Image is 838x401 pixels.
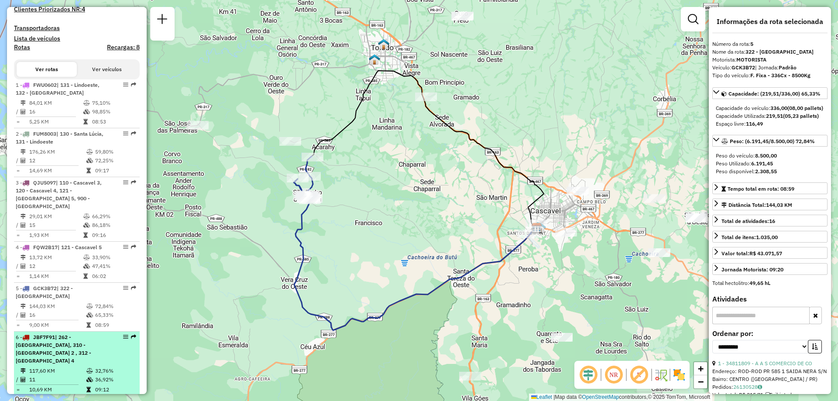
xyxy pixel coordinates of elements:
i: Tempo total em rota [86,387,91,392]
div: Atividade não roteirizada - CLECIO PEDRO DOLLA [686,211,707,220]
a: Rotas [14,44,30,51]
span: 2 - [16,130,103,145]
em: Opções [123,180,128,185]
td: / [16,156,20,165]
a: 1 - 34811809 - A A S COMERCIO DE CO [718,360,812,367]
div: Atividade não roteirizada - EDUARDO APARECIDO VA [187,121,209,130]
td: 59,80% [95,147,136,156]
div: Valor total: R$ 815,71 [712,391,828,399]
i: Distância Total [21,149,26,154]
strong: 49,65 hL [749,280,770,286]
div: Atividade não roteirizada - ANDRE CARLO VIEL [686,214,707,223]
td: 08:53 [92,117,136,126]
i: Tempo total em rota [86,322,91,328]
td: 13,72 KM [29,253,83,262]
strong: 16 [769,218,775,224]
i: Distância Total [21,368,26,374]
strong: 336,00 [770,105,787,111]
td: / [16,311,20,319]
div: Peso: (6.191,45/8.500,00) 72,84% [712,148,828,179]
div: Valor total: [721,250,782,257]
strong: 8.500,00 [755,152,777,159]
a: Distância Total:144,03 KM [712,199,828,210]
td: 1,14 KM [29,272,83,281]
strong: R$ 43.071,57 [749,250,782,257]
div: Peso Utilizado: [716,160,824,168]
strong: 5 [750,41,753,47]
span: FWU0602 [33,82,57,88]
div: Atividade não roteirizada - GERMANO NOVO [567,187,588,195]
a: Tempo total em rota: 08:59 [712,182,828,194]
i: % de utilização do peso [86,304,93,309]
i: Total de Atividades [21,158,26,163]
strong: 4 [82,5,85,13]
span: − [698,376,704,387]
span: Ocultar deslocamento [578,364,599,385]
div: Pedidos: [712,383,828,391]
i: % de utilização da cubagem [86,158,93,163]
td: 47,41% [92,262,136,271]
td: = [16,117,20,126]
td: 65,33% [95,311,136,319]
span: 1 - [16,82,100,96]
i: % de utilização do peso [83,100,90,106]
span: | 121 - Cascavel 5 [58,244,102,250]
span: 3 - [16,179,102,209]
div: Endereço: ROD-ROD PR 585 1 SAIDA NERA S/N [712,367,828,375]
div: Jornada Motorista: 09:20 [721,266,783,274]
td: 33,90% [92,253,136,262]
span: 5 - [16,285,73,299]
div: Atividade não roteirizada - HELAINE CRISTINA MON [644,194,666,203]
span: Capacidade: (219,51/336,00) 65,33% [728,90,821,97]
img: 703 UDC Light Toledo [378,38,389,50]
td: / [16,262,20,271]
span: 6 - [16,334,91,364]
strong: GCK3B72 [732,64,755,71]
em: Opções [123,334,128,339]
strong: 219,51 [766,113,783,119]
div: Atividade não roteirizada - AUTO POSTO SABIA [459,372,481,380]
em: Opções [123,131,128,136]
div: Número da rota: [712,40,828,48]
td: / [16,107,20,116]
td: 86,18% [92,221,136,230]
span: JBF7F91 [33,334,55,340]
strong: (08,00 pallets) [787,105,823,111]
strong: 2.308,55 [755,168,777,175]
img: 703 UDC Light Toledo [369,54,380,65]
td: 14,69 KM [29,166,86,175]
td: 16 [29,107,83,116]
td: 12 [29,156,86,165]
td: 08:59 [95,321,136,329]
td: 72,25% [95,156,136,165]
span: Peso: (6.191,45/8.500,00) 72,84% [730,138,815,144]
i: % de utilização do peso [83,255,90,260]
strong: 1.035,00 [756,234,778,240]
td: 5,25 KM [29,117,83,126]
strong: 6.191,45 [751,160,773,167]
div: Capacidade Utilizada: [716,112,824,120]
td: 1,93 KM [29,231,83,240]
i: % de utilização da cubagem [83,223,90,228]
i: % de utilização da cubagem [83,109,90,114]
i: Distância Total [21,100,26,106]
label: Ordenar por: [712,328,828,339]
div: Atividade não roteirizada - CILENE SOARES RODRIG [279,137,301,146]
i: % de utilização do peso [86,368,93,374]
i: Total de Atividades [21,109,26,114]
div: Tipo do veículo: [712,72,828,79]
div: Atividade não roteirizada - SUELEN PAGANINI SANT [551,333,573,342]
strong: F. Fixa - 336Cx - 8500Kg [750,72,811,79]
span: Peso do veículo: [716,152,777,159]
img: Fluxo de ruas [654,368,668,382]
em: Rota exportada [131,131,136,136]
h4: Recargas: 8 [107,44,140,51]
strong: MOTORISTA [736,56,766,63]
td: 36,92% [95,375,136,384]
em: Opções [123,244,128,250]
div: Total hectolitro: [712,279,828,287]
td: 117,60 KM [29,367,86,375]
button: Ver veículos [77,62,137,77]
td: = [16,272,20,281]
